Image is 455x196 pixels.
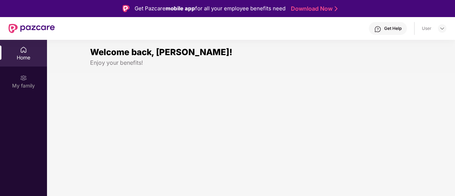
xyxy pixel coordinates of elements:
[90,47,232,57] span: Welcome back, [PERSON_NAME]!
[439,26,445,31] img: svg+xml;base64,PHN2ZyBpZD0iRHJvcGRvd24tMzJ4MzIiIHhtbG5zPSJodHRwOi8vd3d3LnczLm9yZy8yMDAwL3N2ZyIgd2...
[374,26,381,33] img: svg+xml;base64,PHN2ZyBpZD0iSGVscC0zMngzMiIgeG1sbnM9Imh0dHA6Ly93d3cudzMub3JnLzIwMDAvc3ZnIiB3aWR0aD...
[135,4,286,13] div: Get Pazcare for all your employee benefits need
[384,26,402,31] div: Get Help
[9,24,55,33] img: New Pazcare Logo
[422,26,432,31] div: User
[20,46,27,53] img: svg+xml;base64,PHN2ZyBpZD0iSG9tZSIgeG1sbnM9Imh0dHA6Ly93d3cudzMub3JnLzIwMDAvc3ZnIiB3aWR0aD0iMjAiIG...
[90,59,412,67] div: Enjoy your benefits!
[20,74,27,81] img: svg+xml;base64,PHN2ZyB3aWR0aD0iMjAiIGhlaWdodD0iMjAiIHZpZXdCb3g9IjAgMCAyMCAyMCIgZmlsbD0ibm9uZSIgeG...
[166,5,195,12] strong: mobile app
[291,5,335,12] a: Download Now
[122,5,130,12] img: Logo
[335,5,338,12] img: Stroke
